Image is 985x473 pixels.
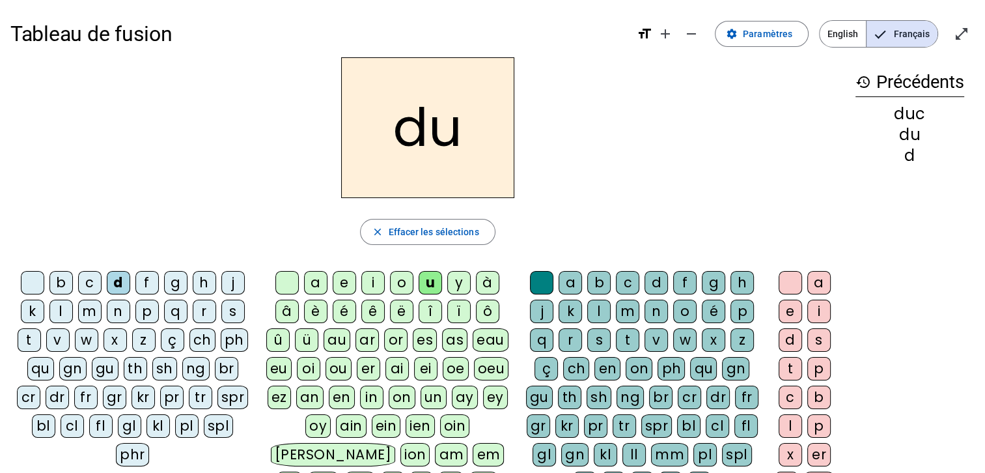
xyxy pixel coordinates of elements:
[533,443,556,466] div: gl
[78,271,102,294] div: c
[118,414,141,438] div: gl
[678,21,704,47] button: Diminuer la taille de la police
[182,357,210,380] div: ng
[357,357,380,380] div: er
[333,271,356,294] div: e
[268,386,291,409] div: ez
[59,357,87,380] div: gn
[820,21,866,47] span: English
[678,386,701,409] div: cr
[189,386,212,409] div: tr
[779,357,802,380] div: t
[534,357,558,380] div: ç
[526,386,553,409] div: gu
[855,74,871,90] mat-icon: history
[304,300,327,323] div: è
[616,271,639,294] div: c
[658,26,673,42] mat-icon: add
[561,443,589,466] div: gn
[807,357,831,380] div: p
[616,328,639,352] div: t
[421,386,447,409] div: un
[616,300,639,323] div: m
[474,357,509,380] div: oeu
[677,414,701,438] div: bl
[193,271,216,294] div: h
[360,219,495,245] button: Effacer les sélections
[555,414,579,438] div: kr
[527,414,550,438] div: gr
[637,26,652,42] mat-icon: format_size
[388,224,479,240] span: Effacer les sélections
[17,386,40,409] div: cr
[419,271,442,294] div: u
[855,148,964,164] div: d
[92,357,118,380] div: gu
[18,328,41,352] div: t
[333,300,356,323] div: é
[406,414,435,438] div: ien
[305,414,331,438] div: oy
[360,386,383,409] div: in
[78,300,102,323] div: m
[730,300,754,323] div: p
[690,357,717,380] div: qu
[702,300,725,323] div: é
[779,443,802,466] div: x
[730,271,754,294] div: h
[389,386,415,409] div: on
[473,443,504,466] div: em
[563,357,589,380] div: ch
[617,386,644,409] div: ng
[779,386,802,409] div: c
[476,300,499,323] div: ô
[419,300,442,323] div: î
[21,300,44,323] div: k
[706,414,729,438] div: cl
[641,414,673,438] div: spr
[132,328,156,352] div: z
[442,328,467,352] div: as
[135,300,159,323] div: p
[693,443,717,466] div: pl
[390,271,413,294] div: o
[61,414,84,438] div: cl
[673,271,697,294] div: f
[702,328,725,352] div: x
[221,300,245,323] div: s
[584,414,607,438] div: pr
[75,328,98,352] div: w
[46,386,69,409] div: dr
[658,357,685,380] div: ph
[390,300,413,323] div: ë
[949,21,975,47] button: Entrer en plein écran
[160,386,184,409] div: pr
[722,443,752,466] div: spl
[10,13,626,55] h1: Tableau de fusion
[673,300,697,323] div: o
[135,271,159,294] div: f
[855,127,964,143] div: du
[341,57,514,198] h2: du
[107,271,130,294] div: d
[164,271,187,294] div: g
[221,328,248,352] div: ph
[49,271,73,294] div: b
[326,357,352,380] div: ou
[146,414,170,438] div: kl
[124,357,147,380] div: th
[559,300,582,323] div: k
[447,271,471,294] div: y
[204,414,234,438] div: spl
[715,21,809,47] button: Paramètres
[221,271,245,294] div: j
[361,300,385,323] div: ê
[651,443,688,466] div: mm
[622,443,646,466] div: ll
[107,300,130,323] div: n
[855,106,964,122] div: duc
[730,328,754,352] div: z
[193,300,216,323] div: r
[645,271,668,294] div: d
[324,328,350,352] div: au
